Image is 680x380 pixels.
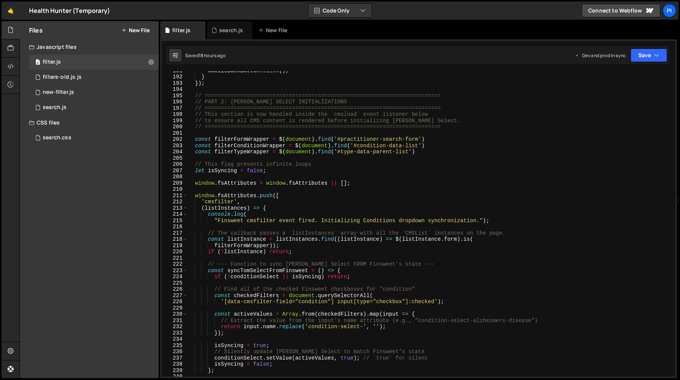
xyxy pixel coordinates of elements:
[29,70,159,85] div: 16494/45764.js
[29,26,43,34] h2: Files
[43,74,82,81] div: filters-old.js.js
[162,349,187,355] div: 236
[162,168,187,174] div: 207
[162,374,187,380] div: 240
[162,355,187,361] div: 237
[631,48,667,62] button: Save
[36,60,40,66] span: 0
[43,134,71,141] div: search.css
[199,52,226,59] div: 18 hours ago
[43,89,74,96] div: new-filter.js
[162,236,187,243] div: 218
[162,136,187,143] div: 202
[582,4,660,17] a: Connect to Webflow
[162,243,187,249] div: 219
[2,2,20,20] a: 🤙
[172,26,190,34] div: filter.js
[162,274,187,280] div: 224
[162,105,187,112] div: 197
[162,155,187,162] div: 205
[43,104,66,111] div: search.js
[162,305,187,311] div: 229
[162,161,187,168] div: 206
[162,143,187,149] div: 203
[162,268,187,274] div: 223
[162,255,187,262] div: 221
[162,218,187,224] div: 215
[162,230,187,237] div: 217
[162,74,187,80] div: 192
[162,318,187,324] div: 231
[162,293,187,299] div: 227
[258,26,290,34] div: New File
[29,130,159,145] div: 16494/45743.css
[43,59,61,65] div: filter.js
[121,27,150,33] button: New File
[162,130,187,137] div: 201
[663,4,676,17] a: Pi
[162,186,187,193] div: 210
[162,324,187,330] div: 232
[162,211,187,218] div: 214
[29,85,159,100] div: 16494/46184.js
[29,6,110,15] div: Health Hunter (Temporary)
[162,336,187,343] div: 234
[162,118,187,124] div: 199
[162,93,187,99] div: 195
[162,80,187,87] div: 193
[162,280,187,287] div: 225
[20,39,159,55] div: Javascript files
[29,100,159,115] div: 16494/45041.js
[162,193,187,199] div: 211
[162,311,187,318] div: 230
[162,249,187,255] div: 220
[162,99,187,105] div: 196
[575,52,626,59] div: Dev and prod in sync
[162,299,187,305] div: 228
[20,115,159,130] div: CSS files
[162,205,187,212] div: 213
[308,4,372,17] button: Code Only
[29,55,159,70] div: 16494/44708.js
[185,52,226,59] div: Saved
[162,124,187,130] div: 200
[162,224,187,230] div: 216
[162,180,187,187] div: 209
[162,111,187,118] div: 198
[162,343,187,349] div: 235
[162,368,187,374] div: 239
[162,330,187,336] div: 233
[162,286,187,293] div: 226
[162,199,187,205] div: 212
[219,26,243,34] div: search.js
[162,261,187,268] div: 222
[162,361,187,368] div: 238
[162,149,187,155] div: 204
[162,174,187,180] div: 208
[162,86,187,93] div: 194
